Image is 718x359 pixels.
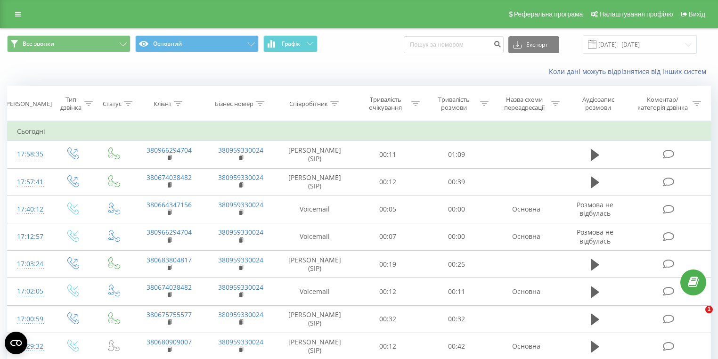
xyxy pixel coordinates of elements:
div: 17:03:24 [17,255,42,273]
span: Розмова не відбулась [577,228,613,245]
div: 17:00:59 [17,310,42,328]
button: Графік [263,35,318,52]
td: Voicemail [277,223,353,250]
td: 00:07 [353,223,422,250]
td: 00:11 [353,141,422,168]
td: 00:12 [353,168,422,196]
td: 00:05 [353,196,422,223]
a: 380959330024 [218,200,263,209]
a: Коли дані можуть відрізнятися вiд інших систем [549,67,711,76]
td: 00:12 [353,278,422,305]
span: 1 [705,306,713,313]
button: Експорт [508,36,559,53]
td: 00:19 [353,251,422,278]
td: 00:25 [422,251,491,278]
div: 17:40:12 [17,200,42,219]
a: 380680909007 [147,337,192,346]
div: Клієнт [154,100,171,108]
a: 380959330024 [218,228,263,237]
a: 380959330024 [218,255,263,264]
div: Аудіозапис розмови [571,96,626,112]
td: 01:09 [422,141,491,168]
div: Статус [103,100,122,108]
div: Бізнес номер [215,100,253,108]
td: [PERSON_NAME] (SIP) [277,251,353,278]
div: Тривалість очікування [362,96,409,112]
div: Коментар/категорія дзвінка [635,96,690,112]
a: 380959330024 [218,283,263,292]
td: Voicemail [277,278,353,305]
span: Графік [282,41,300,47]
div: [PERSON_NAME] [4,100,52,108]
button: Все звонки [7,35,131,52]
input: Пошук за номером [404,36,504,53]
div: 17:58:35 [17,145,42,163]
a: 380966294704 [147,146,192,155]
div: Співробітник [289,100,328,108]
span: Розмова не відбулась [577,200,613,218]
div: Назва схеми переадресації [499,96,549,112]
td: [PERSON_NAME] (SIP) [277,141,353,168]
span: Реферальна програма [514,10,583,18]
div: 17:02:05 [17,282,42,301]
td: 00:32 [353,305,422,333]
a: 380959330024 [218,337,263,346]
a: 380959330024 [218,146,263,155]
button: Open CMP widget [5,332,27,354]
td: 00:32 [422,305,491,333]
td: Основна [491,278,563,305]
a: 380674038482 [147,173,192,182]
div: 17:12:57 [17,228,42,246]
div: 16:29:32 [17,337,42,356]
a: 380675755577 [147,310,192,319]
td: 00:00 [422,196,491,223]
td: [PERSON_NAME] (SIP) [277,305,353,333]
button: Основний [135,35,259,52]
a: 380674038482 [147,283,192,292]
span: Все звонки [23,40,54,48]
td: 00:11 [422,278,491,305]
a: 380966294704 [147,228,192,237]
td: Сьогодні [8,122,711,141]
td: Основна [491,196,563,223]
td: Voicemail [277,196,353,223]
td: Основна [491,223,563,250]
span: Вихід [689,10,705,18]
td: [PERSON_NAME] (SIP) [277,168,353,196]
div: Тривалість розмови [431,96,478,112]
div: 17:57:41 [17,173,42,191]
iframe: Intercom live chat [686,306,709,328]
a: 380959330024 [218,173,263,182]
a: 380959330024 [218,310,263,319]
td: 00:00 [422,223,491,250]
span: Налаштування профілю [599,10,673,18]
td: 00:39 [422,168,491,196]
a: 380683804817 [147,255,192,264]
a: 380664347156 [147,200,192,209]
div: Тип дзвінка [60,96,82,112]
